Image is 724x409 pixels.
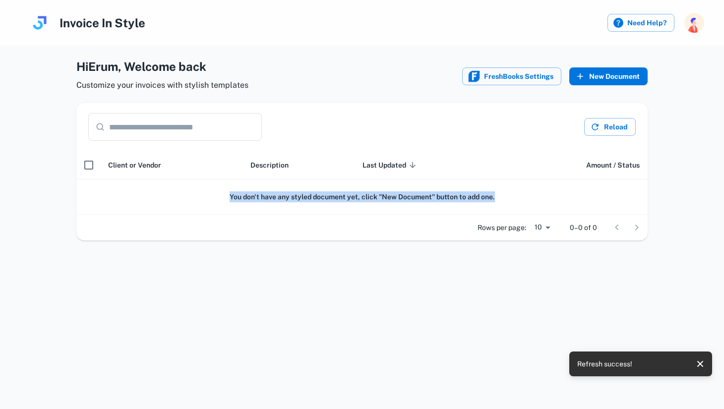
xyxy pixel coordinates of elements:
[30,13,50,33] img: logo.svg
[468,70,480,82] img: FreshBooks icon
[108,159,161,171] span: Client or Vendor
[76,58,248,75] h4: Hi Erum , Welcome back
[362,159,419,171] span: Last Updated
[684,13,704,33] img: photoURL
[462,67,561,85] button: FreshBooks iconFreshBooks Settings
[569,67,648,85] button: New Document
[250,159,289,171] span: Description
[586,159,640,171] span: Amount / Status
[60,14,145,32] h4: Invoice In Style
[577,354,632,373] div: Refresh success!
[530,220,554,234] div: 10
[76,151,648,215] div: scrollable content
[84,191,640,202] h6: You don't have any styled document yet, click "New Document" button to add one.
[692,356,708,372] button: close
[478,222,526,233] p: Rows per page:
[584,118,636,136] button: Reload
[607,14,674,32] label: Need Help?
[570,222,597,233] p: 0–0 of 0
[76,79,248,91] span: Customize your invoices with stylish templates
